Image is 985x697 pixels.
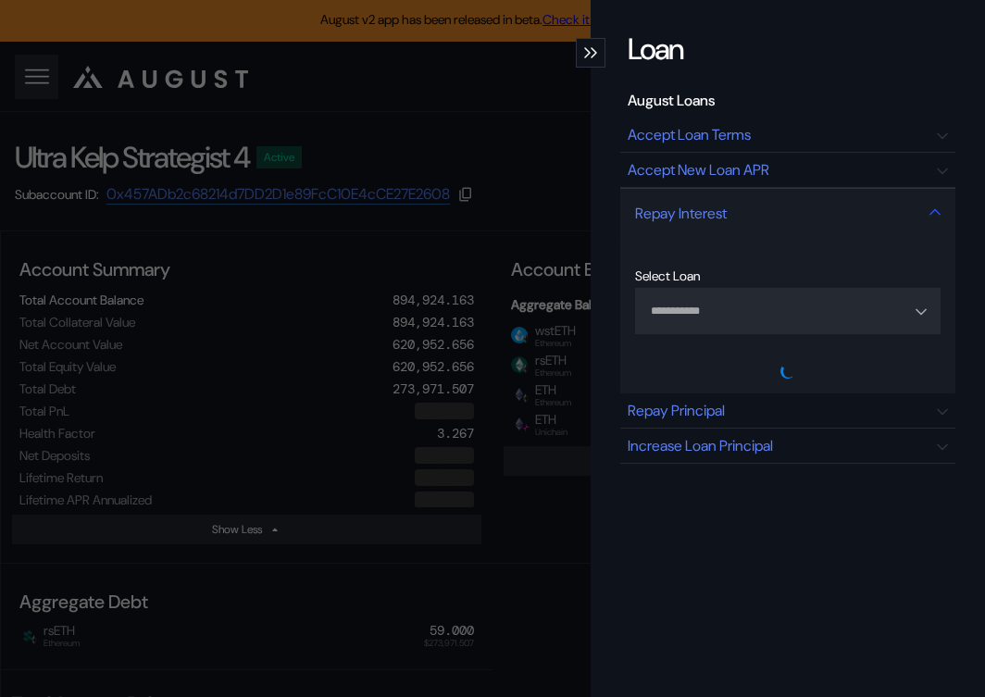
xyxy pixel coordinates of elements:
img: pending [780,364,795,379]
div: Loan [628,30,683,68]
div: Select Loan [635,268,941,284]
div: Accept Loan Terms [628,125,751,144]
div: August Loans [628,91,715,110]
div: Accept New Loan APR [628,160,769,180]
button: Open menu [635,288,941,334]
div: Repay Principal [628,401,725,420]
div: Repay Interest [635,204,727,223]
div: Increase Loan Principal [628,436,773,455]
